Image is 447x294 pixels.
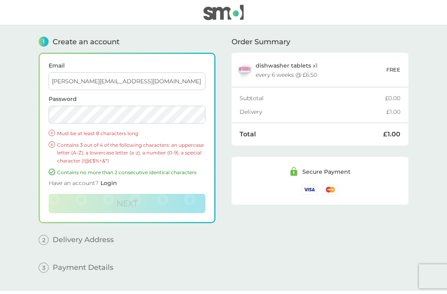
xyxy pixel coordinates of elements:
div: every 6 weeks @ £6.50 [256,72,317,78]
div: Total [240,131,383,138]
span: Create an account [53,38,119,45]
p: FREE [386,66,400,74]
span: Delivery Address [53,236,114,243]
div: Have an account? [49,176,205,194]
div: Subtotal [240,95,385,101]
p: Must be at least 8 characters long [57,130,205,137]
div: £0.00 [385,95,400,101]
div: £1.00 [386,109,400,115]
p: Contains 3 out of 4 of the following characters: an uppercase letter (A-Z), a lowercase letter (a... [57,141,205,164]
span: 3 [39,263,49,273]
span: Next [117,199,137,208]
span: dishwasher tablets [256,62,311,69]
p: Contains no more than 2 consecutive identical characters [57,169,205,176]
label: Password [49,96,205,102]
img: smol [203,5,244,20]
span: Login [100,179,117,187]
img: /assets/icons/cards/mastercard.svg [322,185,338,195]
div: £1.00 [383,131,400,138]
span: Payment Details [53,264,113,271]
div: Secure Payment [302,169,351,175]
span: 1 [39,37,49,47]
button: Next [49,194,205,213]
p: x 1 [256,62,318,69]
span: Order Summary [232,38,290,45]
label: Email [49,63,205,68]
span: 2 [39,235,49,245]
div: Delivery [240,109,386,115]
img: /assets/icons/cards/visa.svg [301,185,318,195]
